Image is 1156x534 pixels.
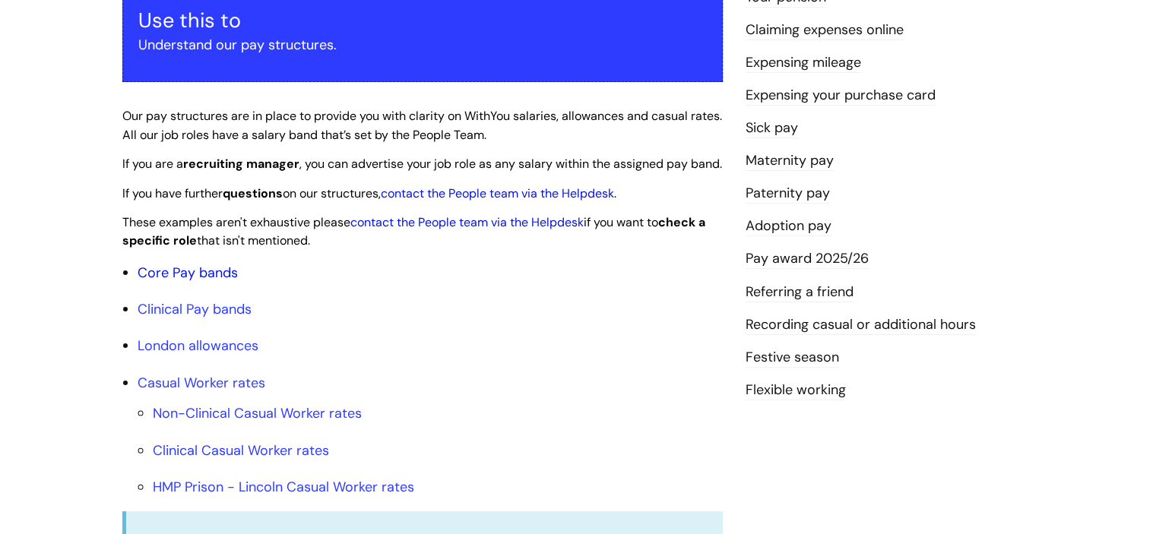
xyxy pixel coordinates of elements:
[746,315,976,335] a: Recording casual or additional hours
[138,33,707,57] p: Understand our pay structures.
[381,185,614,201] a: contact the People team via the Helpdesk
[138,8,707,33] h3: Use this to
[122,214,705,249] span: These examples aren't exhaustive please if you want to that isn't mentioned.
[746,151,834,171] a: Maternity pay
[153,478,414,496] a: HMP Prison - Lincoln Casual Worker rates
[746,216,831,236] a: Adoption pay
[223,185,283,201] strong: questions
[153,404,362,422] a: Non-Clinical Casual Worker rates
[138,374,265,392] a: Casual Worker rates
[746,118,798,138] a: Sick pay
[122,108,722,143] span: Our pay structures are in place to provide you with clarity on WithYou salaries, allowances and c...
[138,264,238,282] a: Core Pay bands
[746,249,869,269] a: Pay award 2025/26
[746,381,846,400] a: Flexible working
[350,214,584,230] a: contact the People team via the Helpdesk
[746,348,839,368] a: Festive season
[122,185,616,201] span: If you have further on our structures, .
[746,184,830,204] a: Paternity pay
[746,21,904,40] a: Claiming expenses online
[183,156,299,172] strong: recruiting manager
[153,441,329,460] a: Clinical Casual Worker rates
[746,53,861,73] a: Expensing mileage
[122,156,722,172] span: If you are a , you can advertise your job role as any salary within the assigned pay band.
[746,283,854,302] a: Referring a friend
[138,300,252,318] a: Clinical Pay bands
[138,337,258,355] a: London allowances
[746,86,936,106] a: Expensing your purchase card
